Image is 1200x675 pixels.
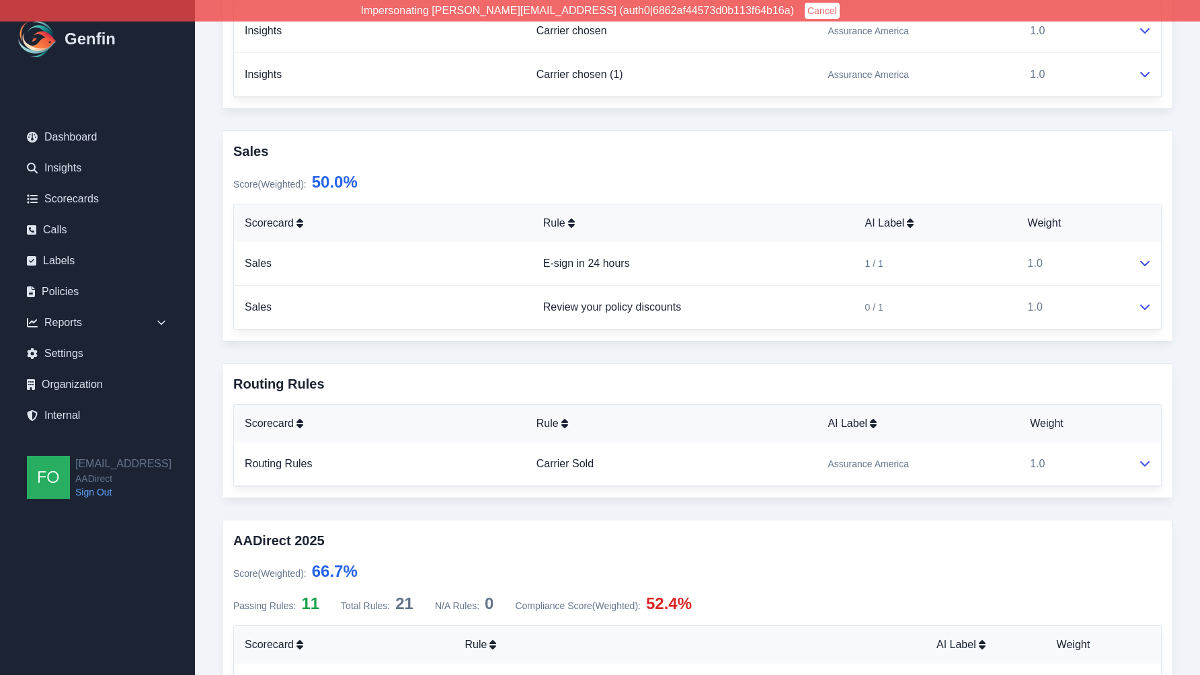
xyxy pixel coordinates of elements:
td: 1.0 [1019,442,1127,486]
a: Insights [245,69,282,80]
a: Policies [16,278,179,305]
div: AI Label [828,415,1008,432]
span: Compliance Score (Weighted) : [515,600,641,611]
a: Sign Out [75,485,171,499]
span: 0 [485,594,493,612]
h3: AADirect 2025 [233,531,1162,550]
a: Insights [245,25,282,36]
a: Sales [245,301,272,313]
span: Assurance America [828,457,909,471]
button: Cancel [805,3,840,19]
div: Rule [543,215,844,231]
a: Internal [16,402,179,429]
a: Settings [16,340,179,367]
div: Reports [16,309,179,336]
div: Scorecard [245,637,444,653]
td: 1.0 [1017,286,1127,329]
img: founders@genfin.ai [27,456,70,499]
a: Carrier chosen (1) [536,69,623,80]
div: AI Label [865,215,1006,231]
span: 0 / 1 [865,301,883,314]
a: Insights [16,155,179,182]
div: Rule [536,415,807,432]
h2: [EMAIL_ADDRESS] [75,456,171,472]
h3: Sales [233,142,1162,161]
td: 1.0 [1019,53,1127,97]
a: Carrier Sold [536,458,594,469]
span: Score (Weighted) : [233,568,307,579]
span: Weight [1030,415,1064,432]
h3: Routing Rules [233,374,1162,393]
span: Assurance America [828,24,909,38]
a: Labels [16,247,179,274]
span: 52.4% [646,594,692,612]
a: Review your policy discounts [543,301,681,313]
div: Scorecard [245,215,522,231]
span: Assurance America [828,68,909,81]
span: 21 [395,594,413,612]
td: 1.0 [1019,9,1127,53]
a: Routing Rules [245,458,313,469]
span: Weight [1057,637,1090,653]
a: Carrier chosen [536,25,607,36]
span: Passing Rules: [233,600,296,611]
a: Scorecards [16,186,179,212]
a: Calls [16,216,179,243]
h1: Genfin [65,28,116,50]
a: Organization [16,371,179,398]
span: Score (Weighted) : [233,179,307,190]
img: Logo [16,17,59,61]
span: 50.0 % [312,173,358,191]
span: 66.7 % [312,562,358,580]
div: Scorecard [245,415,515,432]
a: Sales [245,257,272,269]
div: AI Label [936,637,1035,653]
span: Weight [1028,215,1062,231]
span: 11 [301,594,319,612]
span: AADirect [75,472,171,485]
span: 1 / 1 [865,257,883,270]
div: Rule [465,637,915,653]
span: Total Rules: [341,600,390,611]
td: 1.0 [1017,242,1127,286]
a: E-sign in 24 hours [543,257,630,269]
span: N/A Rules: [435,600,479,611]
a: Dashboard [16,124,179,151]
